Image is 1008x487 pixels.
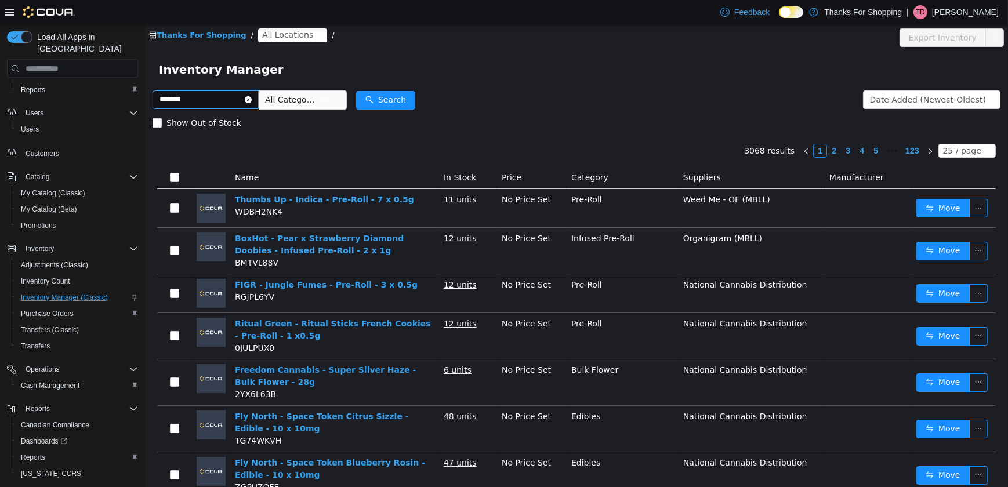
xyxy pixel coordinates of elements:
[771,349,825,368] button: icon: swapMove
[907,5,909,19] p: |
[16,418,138,432] span: Canadian Compliance
[422,289,534,335] td: Pre-Roll
[738,119,756,133] span: •••
[824,303,843,321] button: icon: ellipsis
[26,172,49,181] span: Catalog
[90,365,131,375] span: 2YX6L63B
[16,290,113,304] a: Inventory Manager (Classic)
[357,209,406,219] span: No Price Set
[538,295,662,304] span: National Cannabis Distribution
[16,307,78,321] a: Purchase Orders
[16,83,138,97] span: Reports
[16,186,90,200] a: My Catalog (Classic)
[771,217,825,236] button: icon: swapMove
[16,274,138,288] span: Inventory Count
[52,386,81,415] img: Fly North - Space Token Citrus Sizzle - Edible - 10 x 10mg placeholder
[16,83,50,97] a: Reports
[538,387,662,397] span: National Cannabis Distribution
[90,458,134,467] span: ZGPUZQFE
[299,434,332,443] u: 47 units
[916,5,925,19] span: TD
[824,175,843,193] button: icon: ellipsis
[4,6,101,15] a: icon: shopThanks For Shopping
[52,208,81,237] img: BoxHot - Pear x Strawberry Diamond Doobies - Infused Pre-Roll - 2 x 1g placeholder
[21,106,48,120] button: Users
[21,188,85,198] span: My Catalog (Classic)
[16,339,55,353] a: Transfers
[52,169,81,198] img: Thumbs Up - Indica - Pre-Roll - 7 x 0.5g placeholder
[26,365,60,374] span: Operations
[21,309,74,318] span: Purchase Orders
[357,434,406,443] span: No Price Set
[710,119,724,133] li: 4
[357,295,406,304] span: No Price Set
[26,149,59,158] span: Customers
[16,323,138,337] span: Transfers (Classic)
[2,401,143,417] button: Reports
[299,256,332,265] u: 12 units
[21,242,138,256] span: Inventory
[90,234,133,243] span: BMTVL88V
[12,121,143,137] button: Users
[734,6,770,18] span: Feedback
[422,165,534,203] td: Pre-Roll
[21,402,55,416] button: Reports
[2,241,143,257] button: Inventory
[299,209,332,219] u: 12 units
[724,120,737,133] a: 5
[21,420,89,430] span: Canadian Compliance
[14,36,146,54] span: Inventory Manager
[16,186,138,200] span: My Catalog (Classic)
[21,293,108,302] span: Inventory Manager (Classic)
[422,335,534,381] td: Bulk Flower
[16,219,138,232] span: Promotions
[21,362,138,376] span: Operations
[357,256,406,265] span: No Price Set
[16,434,138,448] span: Dashboards
[52,293,81,322] img: Ritual Green - Ritual Sticks French Cookies - Pre-Roll - 1 x0.5g placeholder
[90,256,273,265] a: FIGR - Jungle Fumes - Pre-Roll - 3 x 0.5g
[90,341,271,362] a: Freedom Cannabis - Super Silver Haze - Bulk Flower - 28g
[21,437,67,446] span: Dashboards
[90,183,137,192] span: WDBH2NK4
[299,170,332,180] u: 11 units
[757,120,777,133] a: 123
[12,466,143,482] button: [US_STATE] CCRS
[755,4,841,23] button: Export Inventory
[21,125,39,134] span: Users
[90,412,136,421] span: TG74WKVH
[12,217,143,234] button: Promotions
[824,217,843,236] button: icon: ellipsis
[724,119,738,133] li: 5
[21,381,79,390] span: Cash Management
[106,6,108,15] span: /
[12,273,143,289] button: Inventory Count
[824,442,843,460] button: icon: ellipsis
[778,119,792,133] li: Next Page
[682,119,696,133] li: 2
[932,5,999,19] p: [PERSON_NAME]
[12,289,143,306] button: Inventory Manager (Classic)
[839,123,846,131] i: icon: down
[21,469,81,478] span: [US_STATE] CCRS
[100,72,107,79] i: icon: close-circle
[824,5,902,19] p: Thanks For Shopping
[21,242,59,256] button: Inventory
[12,257,143,273] button: Adjustments (Classic)
[716,1,774,24] a: Feedback
[4,7,12,14] i: icon: shop
[696,119,710,133] li: 3
[299,295,332,304] u: 12 units
[21,221,56,230] span: Promotions
[21,147,64,161] a: Customers
[21,170,54,184] button: Catalog
[538,148,576,158] span: Suppliers
[90,319,129,328] span: 0JULPUX0
[21,277,70,286] span: Inventory Count
[16,290,138,304] span: Inventory Manager (Classic)
[779,6,803,19] input: Dark Mode
[21,205,77,214] span: My Catalog (Beta)
[913,5,927,19] div: Tyler Dirks
[12,433,143,449] a: Dashboards
[21,453,45,462] span: Reports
